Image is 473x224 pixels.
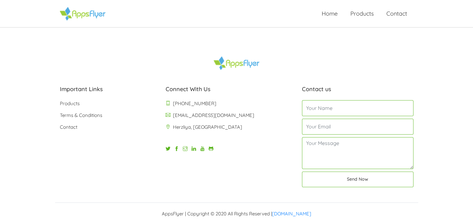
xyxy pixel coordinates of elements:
input: Your Email [302,119,413,134]
img: AppsFlyer | Demo Site [60,7,105,20]
a: Terms & Conditions [60,112,102,118]
h5: Important Links [60,86,141,93]
a: Contact [380,3,413,24]
a: Products [60,100,80,106]
button: Send Now [302,171,413,187]
h5: Connect With Us [166,86,277,93]
a: [PHONE_NUMBER] [166,100,216,106]
li: Herzliya, [GEOGRAPHIC_DATA] [166,124,277,130]
a: Contact [60,124,77,130]
a: Products [344,3,380,24]
a: [EMAIL_ADDRESS][DOMAIN_NAME] [166,112,254,118]
a: Home [315,3,344,24]
input: Your Name [302,100,413,116]
img: AppsFlyer | Demo Site [214,56,259,70]
h5: Contact us [302,86,413,93]
a: [DOMAIN_NAME] [272,211,311,217]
